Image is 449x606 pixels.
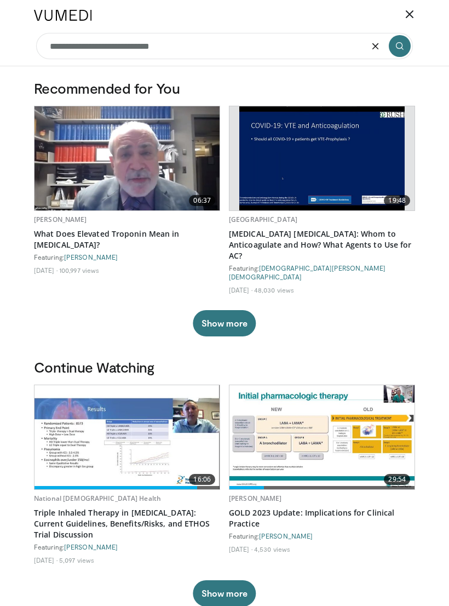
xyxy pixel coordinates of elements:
a: [DEMOGRAPHIC_DATA][PERSON_NAME][DEMOGRAPHIC_DATA] [229,264,385,281]
a: [GEOGRAPHIC_DATA] [229,215,297,224]
a: [PERSON_NAME] [259,532,313,540]
h3: Recommended for You [34,79,415,97]
div: Featuring: [34,253,220,261]
a: 19:48 [229,106,415,210]
a: GOLD 2023 Update: Implications for Clinical Practice [229,507,415,529]
li: [DATE] [34,266,57,275]
input: Search topics, interventions [36,33,413,59]
img: 98daf78a-1d22-4ebe-927e-10afe95ffd94.620x360_q85_upscale.jpg [34,106,220,210]
a: 16:06 [34,385,220,489]
img: 54306d4c-9df1-485b-8af5-6eb745a35c99.620x360_q85_upscale.jpg [229,385,415,489]
a: 29:54 [229,385,415,489]
img: 6bb9cfdb-2b48-46e4-9c5a-ad5f7e4466e5.620x360_q85_upscale.jpg [34,385,220,489]
li: [DATE] [229,285,252,294]
li: 100,997 views [59,266,99,275]
li: 4,530 views [254,545,290,553]
span: 06:37 [189,195,215,206]
a: Triple Inhaled Therapy in [MEDICAL_DATA]: Current Guidelines, Benefits/Risks, and ETHOS Trial Dis... [34,507,220,540]
a: 06:37 [34,106,220,210]
li: 5,097 views [59,556,94,564]
h3: Continue Watching [34,358,415,376]
li: 48,030 views [254,285,294,294]
span: 19:48 [384,195,410,206]
div: Featuring: [229,264,415,281]
a: [PERSON_NAME] [64,253,118,261]
img: 19d6f46f-fc51-4bbe-aa3f-ab0c4992aa3b.620x360_q85_upscale.jpg [239,106,404,210]
button: Show more [193,310,256,336]
div: Featuring: [34,542,220,551]
li: [DATE] [229,545,252,553]
a: [PERSON_NAME] [229,494,282,503]
a: [PERSON_NAME] [64,543,118,551]
a: [MEDICAL_DATA] [MEDICAL_DATA]: Whom to Anticoagulate and How? What Agents to Use for AC? [229,228,415,261]
span: 16:06 [189,474,215,485]
img: VuMedi Logo [34,10,92,21]
a: National [DEMOGRAPHIC_DATA] Health [34,494,161,503]
div: Featuring: [229,531,415,540]
span: 29:54 [384,474,410,485]
li: [DATE] [34,556,57,564]
a: [PERSON_NAME] [34,215,87,224]
a: What Does Elevated Troponin Mean in [MEDICAL_DATA]? [34,228,220,250]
